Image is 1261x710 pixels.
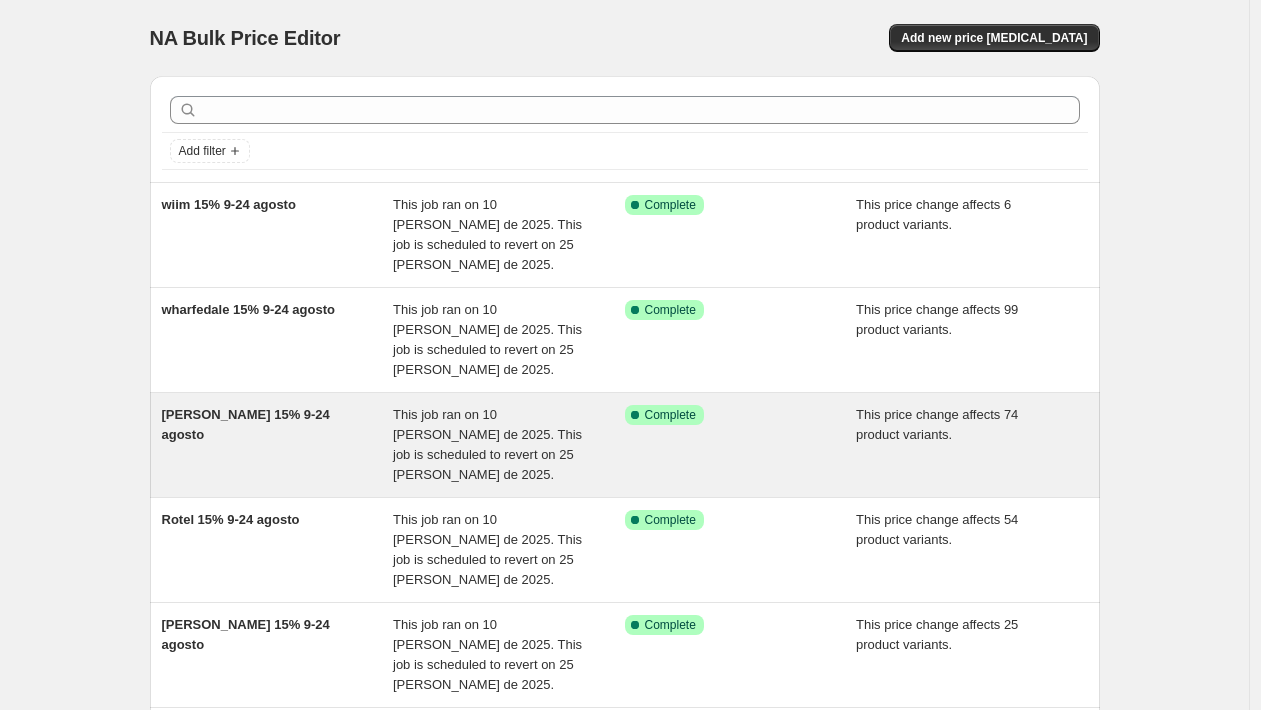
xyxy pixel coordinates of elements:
span: Complete [645,302,696,318]
span: [PERSON_NAME] 15% 9-24 agosto [162,407,330,442]
span: This price change affects 99 product variants. [856,302,1018,337]
span: Rotel 15% 9-24 agosto [162,512,300,527]
button: Add filter [170,139,250,163]
span: Complete [645,617,696,633]
span: wiim 15% 9-24 agosto [162,197,296,212]
span: Complete [645,407,696,423]
span: This job ran on 10 [PERSON_NAME] de 2025. This job is scheduled to revert on 25 [PERSON_NAME] de ... [393,302,582,377]
button: Add new price [MEDICAL_DATA] [889,24,1099,52]
span: This price change affects 6 product variants. [856,197,1011,232]
span: This price change affects 25 product variants. [856,617,1018,652]
span: This job ran on 10 [PERSON_NAME] de 2025. This job is scheduled to revert on 25 [PERSON_NAME] de ... [393,617,582,692]
span: NA Bulk Price Editor [150,27,341,49]
span: [PERSON_NAME] 15% 9-24 agosto [162,617,330,652]
span: This job ran on 10 [PERSON_NAME] de 2025. This job is scheduled to revert on 25 [PERSON_NAME] de ... [393,407,582,482]
span: This price change affects 54 product variants. [856,512,1018,547]
span: Add filter [179,143,226,159]
span: This job ran on 10 [PERSON_NAME] de 2025. This job is scheduled to revert on 25 [PERSON_NAME] de ... [393,512,582,587]
span: wharfedale 15% 9-24 agosto [162,302,335,317]
span: Complete [645,512,696,528]
span: This price change affects 74 product variants. [856,407,1018,442]
span: Complete [645,197,696,213]
span: This job ran on 10 [PERSON_NAME] de 2025. This job is scheduled to revert on 25 [PERSON_NAME] de ... [393,197,582,272]
span: Add new price [MEDICAL_DATA] [901,30,1087,46]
